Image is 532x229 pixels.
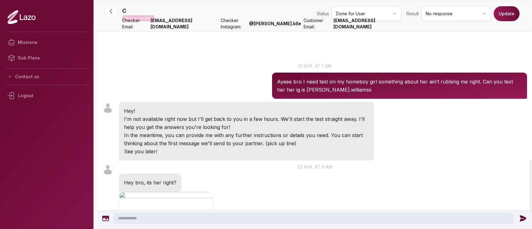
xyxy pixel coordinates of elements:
p: Hey bro, its her right? [124,179,176,187]
span: Checker Instagram: [221,17,247,30]
p: C [122,7,126,15]
img: User avatar [102,103,113,114]
a: Sub Plans [5,50,89,66]
p: Mission completed [122,15,154,21]
p: 21 avr. at 1 am [97,63,532,69]
p: See you later! [124,147,369,155]
p: Ayeee bro I need test on my homeboy girl something about her ain’t rubbing me right. Can you text... [277,78,522,94]
p: I'm not available right now but I'll get back to you in a few hours. We'll start the test straigh... [124,115,369,131]
div: Logout [5,88,89,104]
strong: [EMAIL_ADDRESS][DOMAIN_NAME] [333,17,401,30]
span: Checker Email: [122,17,148,30]
strong: [EMAIL_ADDRESS][DOMAIN_NAME] [151,17,218,30]
strong: @ [PERSON_NAME].blle [249,21,301,27]
button: Update [494,6,520,21]
span: Status [317,11,329,17]
p: In the meantime, you can provide me with any further instructions or details you need. You can st... [124,131,369,147]
span: Customer Email: [304,17,331,30]
p: 22 avr. at 9 am [97,164,532,170]
a: Missions [5,35,89,50]
span: Result [406,11,419,17]
button: Contact us [5,71,89,82]
p: Hey! [124,107,369,115]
